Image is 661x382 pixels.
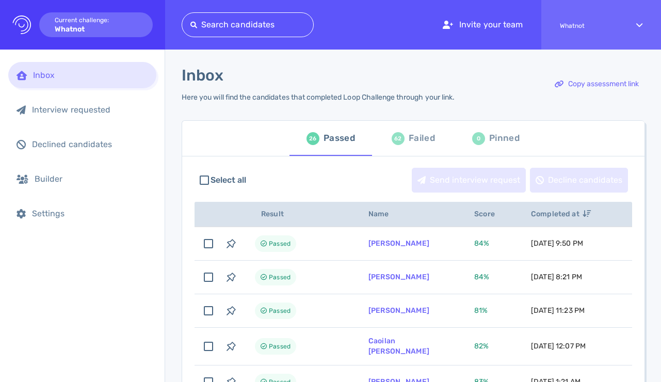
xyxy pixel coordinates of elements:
[33,70,148,80] div: Inbox
[182,66,223,85] h1: Inbox
[35,174,148,184] div: Builder
[409,131,435,146] div: Failed
[530,168,627,192] div: Decline candidates
[474,210,506,218] span: Score
[412,168,526,193] button: Send interview request
[474,342,489,351] span: 82 %
[531,306,585,315] span: [DATE] 11:23 PM
[32,209,148,218] div: Settings
[530,168,628,193] button: Decline candidates
[32,139,148,149] div: Declined candidates
[368,273,429,281] a: [PERSON_NAME]
[489,131,520,146] div: Pinned
[269,271,291,283] span: Passed
[412,168,525,192] div: Send interview request
[368,337,429,356] a: Caoilan [PERSON_NAME]
[368,306,429,315] a: [PERSON_NAME]
[531,239,583,248] span: [DATE] 9:50 PM
[243,202,356,227] th: Result
[474,273,489,281] span: 84 %
[531,273,582,281] span: [DATE] 8:21 PM
[472,132,485,145] div: 0
[549,72,644,97] button: Copy assessment link
[368,210,400,218] span: Name
[474,306,488,315] span: 81 %
[269,237,291,250] span: Passed
[211,174,247,186] span: Select all
[531,342,586,351] span: [DATE] 12:07 PM
[269,340,291,353] span: Passed
[531,210,591,218] span: Completed at
[392,132,405,145] div: 62
[368,239,429,248] a: [PERSON_NAME]
[269,305,291,317] span: Passed
[550,72,644,96] div: Copy assessment link
[474,239,489,248] span: 84 %
[182,93,455,102] div: Here you will find the candidates that completed Loop Challenge through your link.
[307,132,319,145] div: 26
[32,105,148,115] div: Interview requested
[560,22,618,29] span: Whatnot
[324,131,355,146] div: Passed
